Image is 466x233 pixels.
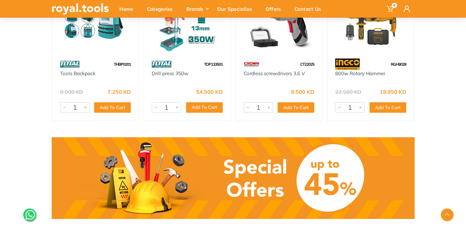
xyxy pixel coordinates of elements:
button: Add To Cart [370,102,406,113]
a: 800w Rotary Hammer [335,70,385,76]
div: Offers [261,2,290,16]
div: 7.250 KD [108,89,131,94]
div: Our Specialize [213,2,261,16]
a: Tools Backpack [60,70,95,76]
div: Brands [182,2,213,16]
div: Contact Us [290,2,330,16]
button: Add To Cart [186,102,223,113]
div: 22.500 KD [335,89,361,94]
div: 19.950 KD [380,89,406,94]
button: Add To Cart [94,102,131,113]
a: Cordless screwdrivers 3,6 V [244,70,305,76]
span: 0 [392,3,397,8]
div: 54.500 KD [196,89,223,94]
span: RGH9028 [391,62,406,67]
div: Home [115,2,142,16]
img: 91.webp [335,58,360,70]
img: royal.tools Logo [52,3,109,15]
span: THBP0201 [114,62,131,67]
div: 9.500 KD [291,89,314,94]
span: CT22025 [300,62,314,67]
img: 86.webp [60,58,80,70]
img: 75.webp [244,58,259,70]
img: 86.webp [152,58,171,70]
a: Drill press 350w [152,70,188,76]
div: 8.000 KD [60,89,83,94]
button: Add To Cart [278,102,314,113]
div: Categories [142,2,182,16]
span: TDP133501 [204,62,223,67]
